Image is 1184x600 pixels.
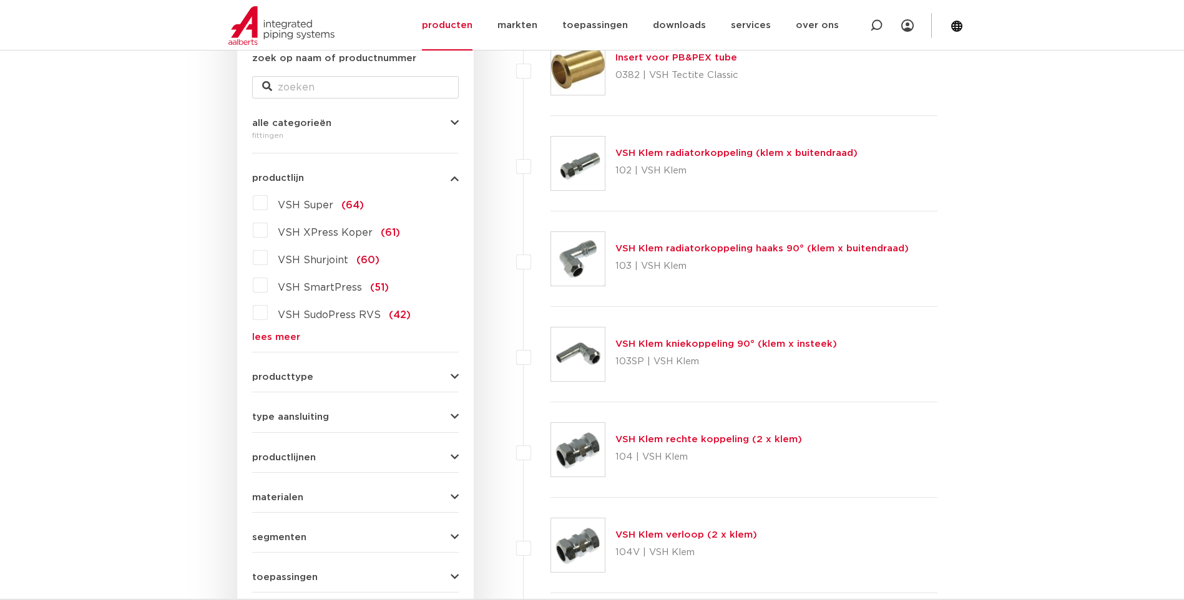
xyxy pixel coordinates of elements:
button: producttype [252,372,459,382]
span: VSH SudoPress RVS [278,310,381,320]
p: 104 | VSH Klem [615,447,802,467]
p: 0382 | VSH Tectite Classic [615,65,738,85]
span: materialen [252,493,303,502]
span: (51) [370,283,389,293]
span: (42) [389,310,411,320]
span: producttype [252,372,313,382]
button: materialen [252,493,459,502]
label: zoek op naam of productnummer [252,51,416,66]
span: segmenten [252,533,306,542]
img: Thumbnail for VSH Klem kniekoppeling 90° (klem x insteek) [551,327,605,381]
button: toepassingen [252,573,459,582]
a: Insert voor PB&PEX tube [615,53,737,62]
span: VSH Super [278,200,333,210]
span: VSH XPress Koper [278,228,373,238]
button: productlijn [252,173,459,183]
button: alle categorieën [252,119,459,128]
p: 102 | VSH Klem [615,161,858,181]
button: segmenten [252,533,459,542]
img: Thumbnail for VSH Klem radiatorkoppeling (klem x buitendraad) [551,137,605,190]
span: VSH SmartPress [278,283,362,293]
button: type aansluiting [252,412,459,422]
button: productlijnen [252,453,459,462]
span: VSH Shurjoint [278,255,348,265]
img: Thumbnail for Insert voor PB&PEX tube [551,41,605,95]
p: 104V | VSH Klem [615,543,757,563]
a: VSH Klem kniekoppeling 90° (klem x insteek) [615,339,837,349]
span: (64) [341,200,364,210]
span: (60) [356,255,379,265]
div: fittingen [252,128,459,143]
img: Thumbnail for VSH Klem verloop (2 x klem) [551,518,605,572]
a: VSH Klem rechte koppeling (2 x klem) [615,435,802,444]
img: Thumbnail for VSH Klem rechte koppeling (2 x klem) [551,423,605,477]
span: alle categorieën [252,119,331,128]
p: 103 | VSH Klem [615,256,909,276]
span: type aansluiting [252,412,329,422]
a: VSH Klem radiatorkoppeling haaks 90° (klem x buitendraad) [615,244,909,253]
img: Thumbnail for VSH Klem radiatorkoppeling haaks 90° (klem x buitendraad) [551,232,605,286]
a: lees meer [252,332,459,342]
span: (61) [381,228,400,238]
span: productlijn [252,173,304,183]
span: toepassingen [252,573,318,582]
p: 103SP | VSH Klem [615,352,837,372]
input: zoeken [252,76,459,99]
span: productlijnen [252,453,316,462]
a: VSH Klem radiatorkoppeling (klem x buitendraad) [615,148,858,158]
a: VSH Klem verloop (2 x klem) [615,530,757,540]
